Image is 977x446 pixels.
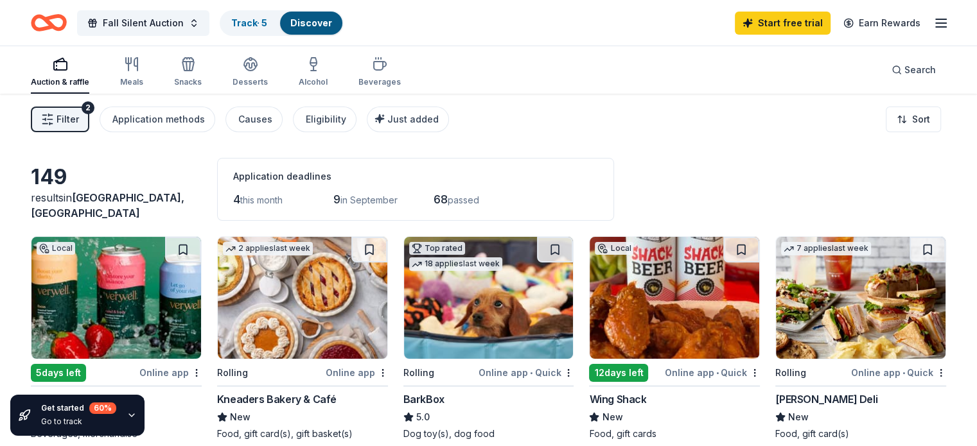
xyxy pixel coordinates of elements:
span: 4 [233,193,240,206]
img: Image for BarkBox [404,237,574,359]
div: Eligibility [306,112,346,127]
div: Alcohol [299,77,328,87]
span: this month [240,194,283,205]
span: 5.0 [416,409,430,425]
span: Fall Silent Auction [103,15,184,31]
button: Search [881,57,946,83]
div: Dog toy(s), dog food [403,427,574,440]
div: Rolling [775,365,806,381]
button: Filter2 [31,107,89,132]
span: • [902,368,905,378]
button: Meals [120,51,143,94]
div: Food, gift card(s) [775,427,946,440]
button: Eligibility [293,107,356,132]
div: 12 days left [589,364,648,382]
div: Rolling [217,365,248,381]
span: Search [904,62,936,78]
div: Online app Quick [851,365,946,381]
div: Local [595,242,633,255]
div: results [31,190,202,221]
span: Sort [912,112,930,127]
div: Go to track [41,416,116,427]
span: Filter [57,112,79,127]
div: 149 [31,164,202,190]
div: 7 applies last week [781,242,871,255]
span: 9 [333,193,340,206]
div: Local [37,242,75,255]
div: Meals [120,77,143,87]
div: Auction & raffle [31,77,89,87]
button: Beverages [358,51,401,94]
a: Earn Rewards [836,12,928,35]
span: • [530,368,533,378]
div: Online app Quick [665,365,760,381]
div: Top rated [409,242,465,255]
div: 60 % [89,402,116,414]
a: Home [31,8,67,38]
span: 68 [434,193,448,206]
img: Image for Wing Shack [590,237,759,359]
span: [GEOGRAPHIC_DATA], [GEOGRAPHIC_DATA] [31,191,184,219]
span: • [716,368,719,378]
div: 5 days left [31,364,86,382]
span: in September [340,194,398,205]
button: Track· 5Discover [220,10,344,36]
button: Desserts [233,51,268,94]
div: BarkBox [403,391,444,407]
div: Get started [41,402,116,414]
button: Causes [225,107,283,132]
div: Rolling [403,365,434,381]
div: Snacks [174,77,202,87]
button: Snacks [174,51,202,94]
div: Online app Quick [479,365,574,381]
button: Just added [367,107,449,132]
a: Image for BarkBoxTop rated18 applieslast weekRollingOnline app•QuickBarkBox5.0Dog toy(s), dog food [403,236,574,440]
div: Application deadlines [233,169,598,184]
a: Image for High Country BeverageLocal5days leftOnline appHigh Country BeverageNewBeverages, mercha... [31,236,202,440]
div: Online app [326,365,388,381]
button: Alcohol [299,51,328,94]
div: Causes [238,112,272,127]
span: New [788,409,809,425]
div: Wing Shack [589,391,646,407]
span: New [602,409,622,425]
div: Online app [139,365,202,381]
div: Food, gift cards [589,427,760,440]
div: 2 applies last week [223,242,313,255]
div: Food, gift card(s), gift basket(s) [217,427,388,440]
img: Image for High Country Beverage [31,237,201,359]
div: 2 [82,101,94,114]
div: [PERSON_NAME] Deli [775,391,877,407]
span: Just added [387,114,439,124]
span: New [230,409,251,425]
div: Application methods [112,112,205,127]
a: Discover [290,17,332,28]
button: Sort [886,107,941,132]
button: Auction & raffle [31,51,89,94]
div: 18 applies last week [409,257,502,271]
button: Fall Silent Auction [77,10,209,36]
a: Image for Wing ShackLocal12days leftOnline app•QuickWing ShackNewFood, gift cards [589,236,760,440]
div: Desserts [233,77,268,87]
div: Beverages [358,77,401,87]
span: in [31,191,184,219]
span: passed [448,194,479,205]
img: Image for Kneaders Bakery & Café [218,237,387,359]
a: Track· 5 [231,17,267,28]
div: Kneaders Bakery & Café [217,391,337,407]
a: Start free trial [735,12,831,35]
a: Image for Kneaders Bakery & Café2 applieslast weekRollingOnline appKneaders Bakery & CaféNewFood,... [217,236,388,440]
img: Image for McAlister's Deli [776,237,946,359]
a: Image for McAlister's Deli7 applieslast weekRollingOnline app•Quick[PERSON_NAME] DeliNewFood, gif... [775,236,946,440]
button: Application methods [100,107,215,132]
